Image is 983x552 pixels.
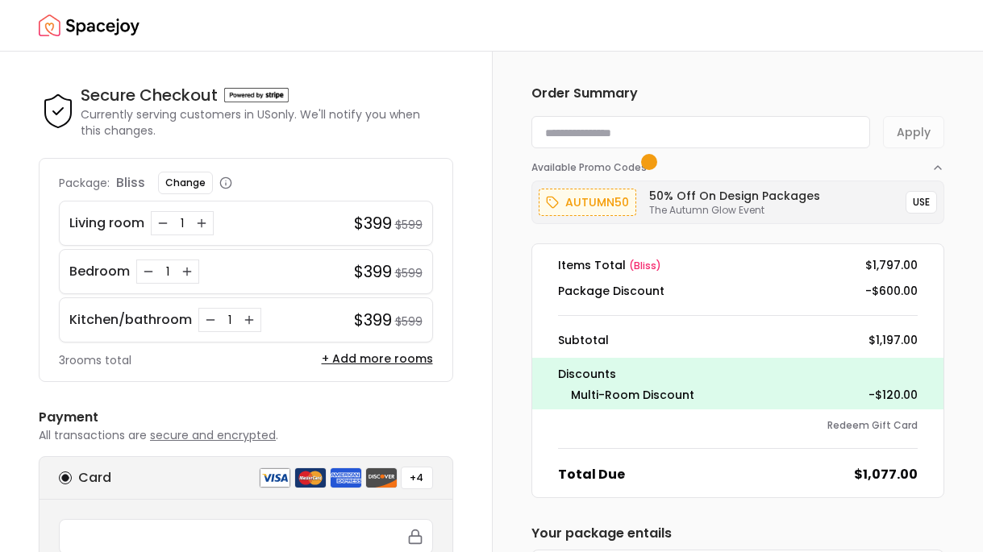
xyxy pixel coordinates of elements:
[354,212,392,234] h4: $399
[395,313,423,330] small: $599
[322,351,433,367] button: + Add more rooms
[649,188,820,204] h6: 50% Off on Design Packages
[222,312,238,328] div: 1
[179,264,195,280] button: Increase quantity for Bedroom
[558,332,609,348] dt: Subtotal
[354,309,392,331] h4: $399
[241,312,257,328] button: Increase quantity for Kitchen/bathroom
[865,257,918,273] dd: $1,797.00
[531,524,945,543] h6: Your package entails
[69,310,192,330] p: Kitchen/bathroom
[150,427,276,443] span: secure and encrypted
[69,262,130,281] p: Bedroom
[558,465,625,484] dt: Total Due
[558,257,661,273] dt: Items Total
[854,465,918,484] dd: $1,077.00
[259,467,291,488] img: visa
[558,283,664,299] dt: Package Discount
[906,191,937,214] button: USE
[571,387,694,403] dt: Multi-Room Discount
[531,174,945,224] div: Available Promo Codes
[116,173,145,193] p: bliss
[827,419,918,432] button: Redeem Gift Card
[558,364,918,384] p: Discounts
[155,215,171,231] button: Decrease quantity for Living room
[39,10,140,42] img: Spacejoy Logo
[160,264,176,280] div: 1
[78,468,111,488] h6: Card
[868,332,918,348] dd: $1,197.00
[565,193,629,212] p: autumn50
[69,214,144,233] p: Living room
[395,217,423,233] small: $599
[39,408,453,427] h6: Payment
[531,161,652,174] span: Available Promo Codes
[202,312,219,328] button: Decrease quantity for Kitchen/bathroom
[81,84,218,106] h4: Secure Checkout
[365,467,398,488] img: discover
[868,387,918,403] dd: -$120.00
[401,467,433,489] button: +4
[354,260,392,283] h4: $399
[395,265,423,281] small: $599
[158,172,213,194] button: Change
[69,529,423,544] iframe: Secure card number input frame
[39,10,140,42] a: Spacejoy
[865,283,918,299] dd: -$600.00
[330,467,362,488] img: american express
[224,88,289,102] img: Powered by stripe
[59,175,110,191] p: Package:
[140,264,156,280] button: Decrease quantity for Bedroom
[629,259,661,272] span: ( bliss )
[39,427,453,443] p: All transactions are .
[531,148,945,174] button: Available Promo Codes
[531,84,945,103] h6: Order Summary
[194,215,210,231] button: Increase quantity for Living room
[174,215,190,231] div: 1
[81,106,453,139] p: Currently serving customers in US only. We'll notify you when this changes.
[649,204,820,217] p: The Autumn Glow Event
[59,352,131,368] p: 3 rooms total
[294,467,327,488] img: mastercard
